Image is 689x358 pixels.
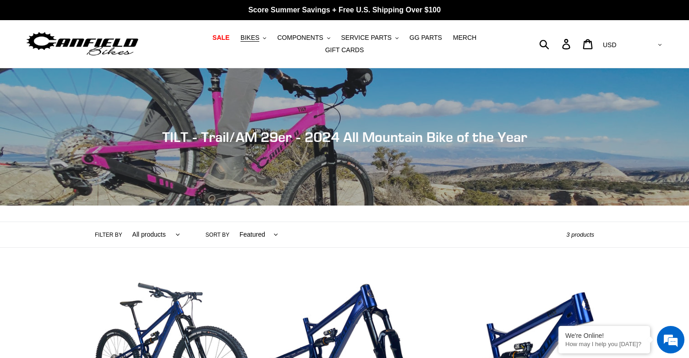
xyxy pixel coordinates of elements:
[448,32,481,44] a: MERCH
[410,34,442,42] span: GG PARTS
[336,32,403,44] button: SERVICE PARTS
[273,32,334,44] button: COMPONENTS
[208,32,234,44] a: SALE
[565,332,643,339] div: We're Online!
[565,341,643,347] p: How may I help you today?
[566,231,594,238] span: 3 products
[341,34,391,42] span: SERVICE PARTS
[544,34,568,54] input: Search
[162,129,527,145] span: TILT - Trail/AM 29er - 2024 All Mountain Bike of the Year
[95,231,122,239] label: Filter by
[213,34,230,42] span: SALE
[453,34,476,42] span: MERCH
[236,32,271,44] button: BIKES
[25,30,140,59] img: Canfield Bikes
[241,34,259,42] span: BIKES
[405,32,447,44] a: GG PARTS
[277,34,323,42] span: COMPONENTS
[325,46,364,54] span: GIFT CARDS
[321,44,369,56] a: GIFT CARDS
[206,231,230,239] label: Sort by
